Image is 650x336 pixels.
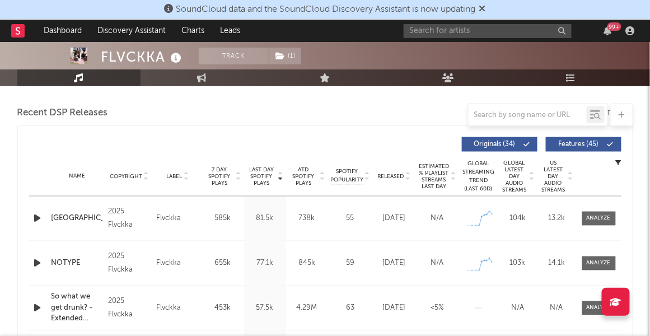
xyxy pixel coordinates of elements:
[289,303,325,314] div: 4.29M
[419,303,456,314] div: <5%
[52,213,103,225] a: [GEOGRAPHIC_DATA]
[501,303,535,314] div: N/A
[110,174,142,180] span: Copyright
[376,258,413,269] div: [DATE]
[501,213,535,225] div: 104k
[52,258,103,269] a: NOTYPE
[479,5,486,14] span: Dismiss
[108,206,151,232] div: 2025 Flvckka
[289,213,325,225] div: 738k
[212,20,248,42] a: Leads
[108,295,151,322] div: 2025 Flvckka
[156,257,199,270] div: Flvckka
[331,303,370,314] div: 63
[205,303,241,314] div: 453k
[269,48,301,64] button: (1)
[205,167,235,187] span: 7 Day Spotify Plays
[501,258,535,269] div: 103k
[205,258,241,269] div: 655k
[247,167,277,187] span: Last Day Spotify Plays
[156,212,199,226] div: Flvckka
[331,213,370,225] div: 55
[205,213,241,225] div: 585k
[269,48,302,64] span: ( 1 )
[419,258,456,269] div: N/A
[604,26,612,35] button: 99+
[176,5,476,14] span: SoundCloud data and the SoundCloud Discovery Assistant is now updating
[501,160,528,194] span: Global Latest Day Audio Streams
[540,213,574,225] div: 13.2k
[247,213,283,225] div: 81.5k
[52,172,103,181] div: Name
[247,303,283,314] div: 57.5k
[247,258,283,269] div: 77.1k
[166,174,182,180] span: Label
[331,258,370,269] div: 59
[108,250,151,277] div: 2025 Flvckka
[419,213,456,225] div: N/A
[330,168,363,185] span: Spotify Popularity
[156,302,199,315] div: Flvckka
[553,141,605,148] span: Features ( 45 )
[376,303,413,314] div: [DATE]
[546,137,621,152] button: Features(45)
[607,22,621,31] div: 99 +
[462,137,537,152] button: Originals(34)
[36,20,90,42] a: Dashboard
[90,20,174,42] a: Discovery Assistant
[52,292,103,325] a: So what we get drunk? - Extended Version
[540,303,574,314] div: N/A
[289,258,325,269] div: 845k
[462,160,495,194] div: Global Streaming Trend (Last 60D)
[419,164,450,190] span: Estimated % Playlist Streams Last Day
[289,167,319,187] span: ATD Spotify Plays
[199,48,269,64] button: Track
[404,24,572,38] input: Search for artists
[469,141,521,148] span: Originals ( 34 )
[101,48,185,66] div: FLVCKKA
[540,258,574,269] div: 14.1k
[469,111,587,120] input: Search by song name or URL
[378,174,404,180] span: Released
[540,160,567,194] span: US Latest Day Audio Streams
[174,20,212,42] a: Charts
[376,213,413,225] div: [DATE]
